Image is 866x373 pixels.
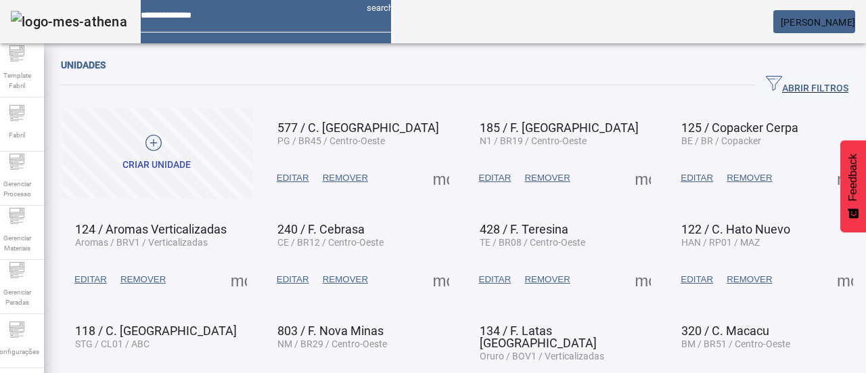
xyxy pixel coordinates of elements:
[781,17,855,28] span: [PERSON_NAME]
[847,154,859,201] span: Feedback
[681,171,713,185] span: EDITAR
[122,158,191,172] div: Criar unidade
[681,338,790,349] span: BM / BR51 / Centro-Oeste
[74,273,107,286] span: EDITAR
[674,267,720,292] button: EDITAR
[727,171,772,185] span: REMOVER
[681,324,769,338] span: 320 / C. Macacu
[524,171,570,185] span: REMOVER
[518,166,576,190] button: REMOVER
[518,267,576,292] button: REMOVER
[429,166,453,190] button: Mais
[681,120,798,135] span: 125 / Copacker Cerpa
[68,267,114,292] button: EDITAR
[75,222,227,236] span: 124 / Aromas Verticalizadas
[720,267,779,292] button: REMOVER
[631,267,655,292] button: Mais
[480,120,639,135] span: 185 / F. [GEOGRAPHIC_DATA]
[277,120,439,135] span: 577 / C. [GEOGRAPHIC_DATA]
[11,11,127,32] img: logo-mes-athena
[480,135,587,146] span: N1 / BR19 / Centro-Oeste
[479,171,511,185] span: EDITAR
[270,267,316,292] button: EDITAR
[277,237,384,248] span: CE / BR12 / Centro-Oeste
[480,237,585,248] span: TE / BR08 / Centro-Oeste
[75,338,150,349] span: STG / CL01 / ABC
[75,237,208,248] span: Aromas / BRV1 / Verticalizadas
[277,135,385,146] span: PG / BR45 / Centro-Oeste
[277,338,387,349] span: NM / BR29 / Centro-Oeste
[61,60,106,70] span: Unidades
[429,267,453,292] button: Mais
[524,273,570,286] span: REMOVER
[833,267,857,292] button: Mais
[674,166,720,190] button: EDITAR
[75,324,237,338] span: 118 / C. [GEOGRAPHIC_DATA]
[480,222,568,236] span: 428 / F. Teresina
[833,166,857,190] button: Mais
[227,267,251,292] button: Mais
[681,237,760,248] span: HAN / RP01 / MAZ
[472,267,518,292] button: EDITAR
[323,273,368,286] span: REMOVER
[766,75,848,95] span: ABRIR FILTROS
[681,135,761,146] span: BE / BR / Copacker
[479,273,511,286] span: EDITAR
[720,166,779,190] button: REMOVER
[840,140,866,232] button: Feedback - Mostrar pesquisa
[631,166,655,190] button: Mais
[681,273,713,286] span: EDITAR
[114,267,173,292] button: REMOVER
[277,324,384,338] span: 803 / F. Nova Minas
[727,273,772,286] span: REMOVER
[755,73,859,97] button: ABRIR FILTROS
[316,166,375,190] button: REMOVER
[681,222,790,236] span: 122 / C. Hato Nuevo
[270,166,316,190] button: EDITAR
[316,267,375,292] button: REMOVER
[277,222,365,236] span: 240 / F. Cebrasa
[480,324,597,350] span: 134 / F. Latas [GEOGRAPHIC_DATA]
[120,273,166,286] span: REMOVER
[323,171,368,185] span: REMOVER
[277,171,309,185] span: EDITAR
[472,166,518,190] button: EDITAR
[5,126,29,144] span: Fabril
[277,273,309,286] span: EDITAR
[61,108,253,199] button: Criar unidade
